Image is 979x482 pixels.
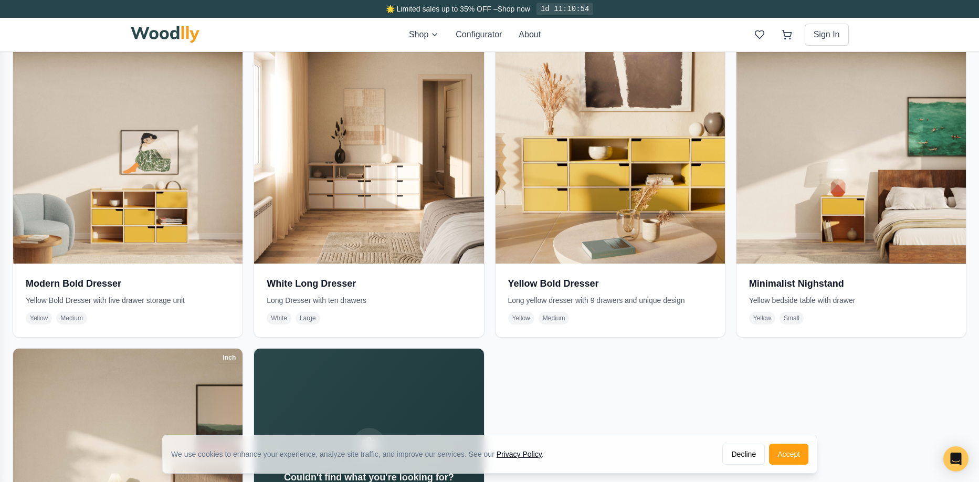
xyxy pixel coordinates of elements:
a: Privacy Policy [496,450,541,458]
img: Woodlly [131,26,200,43]
img: Modern Bold Dresser [13,34,243,264]
span: Large [296,312,320,324]
a: Shop now [498,5,530,13]
div: Inch [218,352,241,363]
button: Shop [409,28,439,41]
span: Medium [539,312,570,324]
button: Sign In [805,24,849,46]
span: White [267,312,291,324]
h3: Minimalist Nighstand [749,276,953,291]
p: Yellow bedside table with drawer [749,295,953,306]
img: Minimalist Nighstand [736,34,966,264]
button: Configurator [456,28,502,41]
button: About [519,28,541,41]
p: Yellow Bold Dresser with five drawer storage unit [26,295,230,306]
span: Medium [56,312,87,324]
div: Open Intercom Messenger [943,446,969,471]
h3: Yellow Bold Dresser [508,276,712,291]
button: Decline [722,444,765,465]
span: Yellow [508,312,534,324]
img: Yellow Bold Dresser [496,34,725,264]
img: White Long Dresser [254,34,483,264]
span: 🌟 Limited sales up to 35% OFF – [386,5,498,13]
span: Yellow [749,312,775,324]
div: 1d 11:10:54 [536,3,593,15]
div: We use cookies to enhance your experience, analyze site traffic, and improve our services. See our . [171,449,552,459]
button: Accept [769,444,808,465]
h3: White Long Dresser [267,276,471,291]
span: Small [780,312,804,324]
p: Long yellow dresser with 9 drawers and unique design [508,295,712,306]
p: Long Dresser with ten drawers [267,295,471,306]
span: Yellow [26,312,52,324]
h3: Modern Bold Dresser [26,276,230,291]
